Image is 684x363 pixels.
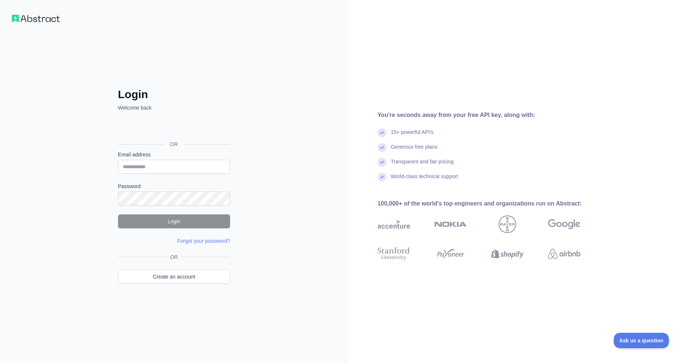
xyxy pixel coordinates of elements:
img: Workflow [12,15,60,22]
label: Email address [118,151,230,158]
a: Create an account [118,270,230,284]
img: check mark [378,128,386,137]
img: accenture [378,215,410,233]
img: payoneer [434,246,467,262]
a: Forgot your password? [177,238,230,244]
img: stanford university [378,246,410,262]
h2: Login [118,88,230,101]
div: 100,000+ of the world's top engineers and organizations run on Abstract: [378,199,604,208]
div: Generous free plans [391,143,438,158]
div: Transparent and fair pricing [391,158,454,173]
span: OR [167,253,181,261]
div: World-class technical support [391,173,458,187]
img: nokia [434,215,467,233]
label: Password [118,183,230,190]
iframe: Schaltfläche „Über Google anmelden“ [114,120,232,136]
iframe: Toggle Customer Support [614,333,669,348]
div: 15+ powerful API's [391,128,434,143]
img: bayer [499,215,516,233]
img: airbnb [548,246,580,262]
img: check mark [378,143,386,152]
span: OR [164,141,184,148]
img: google [548,215,580,233]
img: shopify [491,246,524,262]
img: check mark [378,158,386,167]
div: You're seconds away from your free API key, along with: [378,111,604,120]
p: Welcome back [118,104,230,111]
img: check mark [378,173,386,181]
button: Login [118,214,230,228]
